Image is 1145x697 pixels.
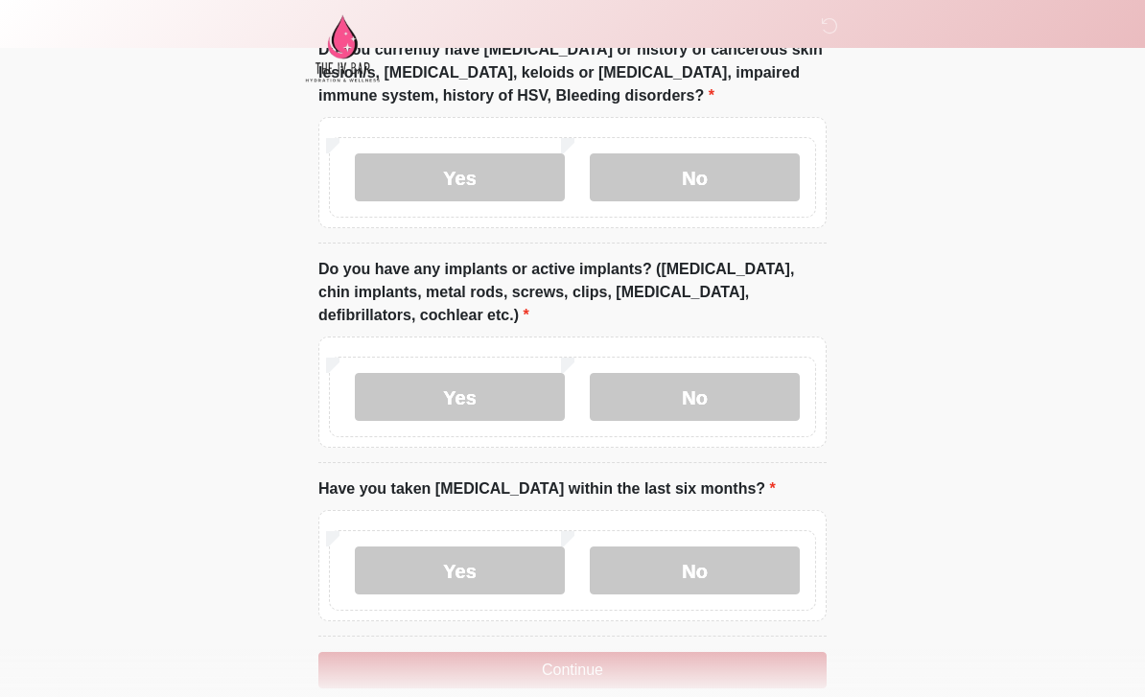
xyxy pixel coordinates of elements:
[590,546,800,594] label: No
[590,373,800,421] label: No
[299,14,386,82] img: The IV Bar, LLC Logo
[355,546,565,594] label: Yes
[355,153,565,201] label: Yes
[355,373,565,421] label: Yes
[318,258,827,327] label: Do you have any implants or active implants? ([MEDICAL_DATA], chin implants, metal rods, screws, ...
[318,477,776,500] label: Have you taken [MEDICAL_DATA] within the last six months?
[318,652,827,688] button: Continue
[590,153,800,201] label: No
